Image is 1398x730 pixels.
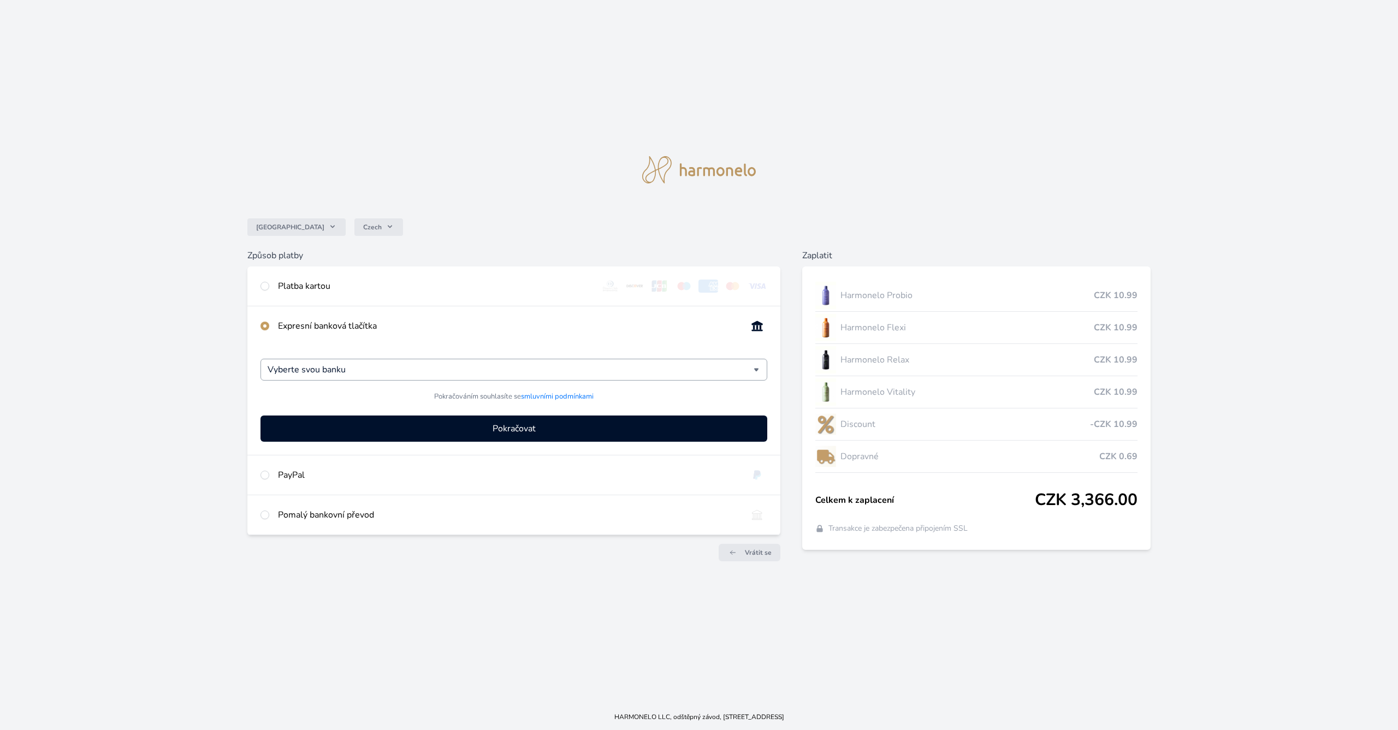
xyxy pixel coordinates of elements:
[745,548,772,557] span: Vrátit se
[802,249,1150,262] h6: Zaplatit
[247,249,780,262] h6: Způsob platby
[278,508,738,521] div: Pomalý bankovní převod
[278,468,738,482] div: PayPal
[493,422,536,435] span: Pokračovat
[674,280,694,293] img: maestro.svg
[260,416,767,442] button: Pokračovat
[354,218,403,236] button: Czech
[815,378,836,406] img: CLEAN_VITALITY_se_stinem_x-lo.jpg
[747,280,767,293] img: visa.svg
[268,363,754,376] input: Hledat...
[1090,418,1138,431] span: -CZK 10.99
[1094,321,1138,334] span: CZK 10.99
[815,494,1034,507] span: Celkem k zaplacení
[747,508,767,521] img: bankTransfer_IBAN.svg
[815,314,836,341] img: CLEAN_FLEXI_se_stinem_x-hi_(1)-lo.jpg
[840,450,1099,463] span: Dopravné
[278,319,738,333] div: Expresní banková tlačítka
[1099,450,1138,463] span: CZK 0.69
[278,280,591,293] div: Platba kartou
[815,411,836,438] img: discount-lo.png
[649,280,670,293] img: jcb.svg
[815,282,836,309] img: CLEAN_PROBIO_se_stinem_x-lo.jpg
[815,443,836,470] img: delivery-lo.png
[747,319,767,333] img: onlineBanking_CZ.svg
[642,156,756,183] img: logo.svg
[840,321,1093,334] span: Harmonelo Flexi
[256,223,324,232] span: [GEOGRAPHIC_DATA]
[363,223,382,232] span: Czech
[1094,353,1138,366] span: CZK 10.99
[719,544,780,561] a: Vrátit se
[247,218,346,236] button: [GEOGRAPHIC_DATA]
[747,468,767,482] img: paypal.svg
[1094,385,1138,399] span: CZK 10.99
[521,391,594,401] a: smluvními podmínkami
[840,385,1093,399] span: Harmonelo Vitality
[434,391,594,402] span: Pokračováním souhlasíte se
[600,280,620,293] img: diners.svg
[840,289,1093,302] span: Harmonelo Probio
[828,523,968,534] span: Transakce je zabezpečena připojením SSL
[815,346,836,373] img: CLEAN_RELAX_se_stinem_x-lo.jpg
[840,418,1089,431] span: Discount
[260,359,767,381] div: Vyberte svou banku
[625,280,645,293] img: discover.svg
[1094,289,1138,302] span: CZK 10.99
[1035,490,1138,510] span: CZK 3,366.00
[840,353,1093,366] span: Harmonelo Relax
[698,280,719,293] img: amex.svg
[722,280,743,293] img: mc.svg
